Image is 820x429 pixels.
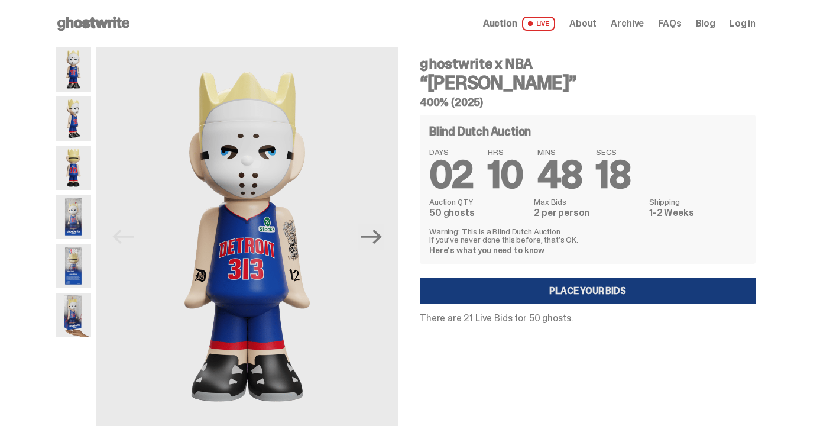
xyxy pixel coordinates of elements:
[522,17,556,31] span: LIVE
[429,227,746,244] p: Warning: This is a Blind Dutch Auction. If you’ve never done this before, that’s OK.
[56,195,91,239] img: Eminem_NBA_400_12.png
[696,19,715,28] a: Blog
[596,148,630,156] span: SECS
[534,198,642,206] dt: Max Bids
[420,278,756,304] a: Place your Bids
[611,19,644,28] a: Archive
[420,314,756,323] p: There are 21 Live Bids for 50 ghosts.
[420,57,756,71] h4: ghostwrite x NBA
[649,208,746,218] dd: 1-2 Weeks
[534,208,642,218] dd: 2 per person
[429,125,531,137] h4: Blind Dutch Auction
[56,96,91,141] img: Copy%20of%20Eminem_NBA_400_3.png
[429,150,474,199] span: 02
[56,146,91,190] img: Copy%20of%20Eminem_NBA_400_6.png
[429,208,527,218] dd: 50 ghosts
[537,148,582,156] span: MINS
[56,293,91,337] img: eminem%20scale.png
[569,19,597,28] a: About
[429,198,527,206] dt: Auction QTY
[483,17,555,31] a: Auction LIVE
[488,150,523,199] span: 10
[488,148,523,156] span: HRS
[537,150,582,199] span: 48
[420,97,756,108] h5: 400% (2025)
[56,244,91,288] img: Eminem_NBA_400_13.png
[658,19,681,28] a: FAQs
[730,19,756,28] a: Log in
[358,224,384,250] button: Next
[56,47,91,92] img: Copy%20of%20Eminem_NBA_400_1.png
[649,198,746,206] dt: Shipping
[483,19,517,28] span: Auction
[429,148,474,156] span: DAYS
[420,73,756,92] h3: “[PERSON_NAME]”
[429,245,544,256] a: Here's what you need to know
[96,47,398,426] img: Copy%20of%20Eminem_NBA_400_1.png
[596,150,630,199] span: 18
